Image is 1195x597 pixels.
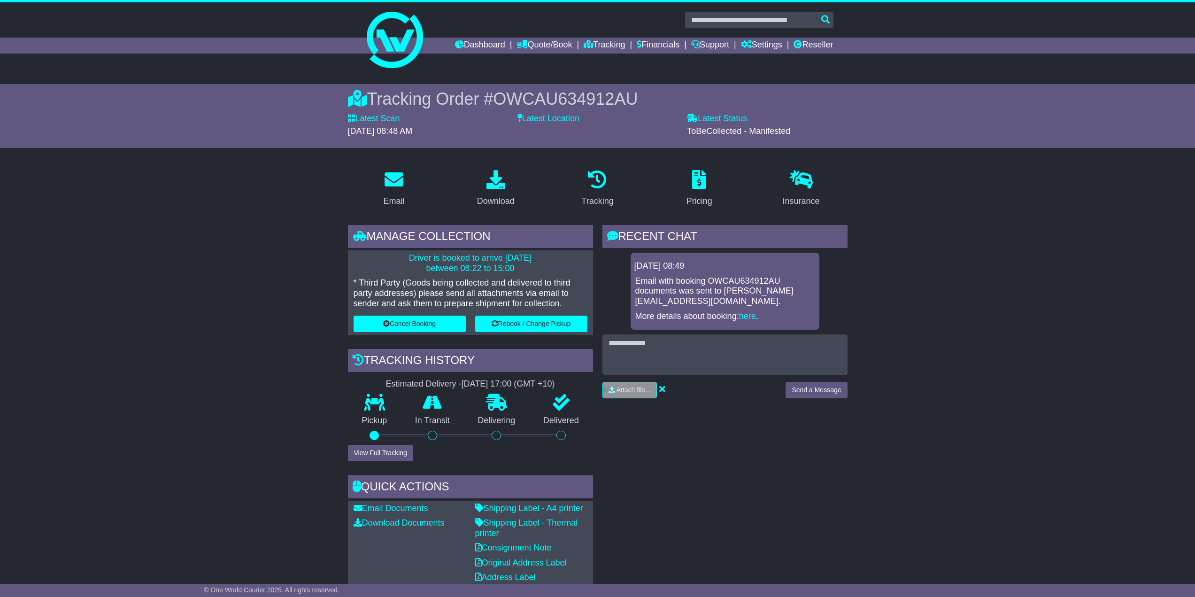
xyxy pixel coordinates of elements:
a: Dashboard [455,38,505,54]
p: Email with booking OWCAU634912AU documents was sent to [PERSON_NAME][EMAIL_ADDRESS][DOMAIN_NAME]. [635,276,815,307]
p: In Transit [401,416,464,426]
label: Latest Location [517,114,579,124]
p: Delivered [529,416,593,426]
div: [DATE] 17:00 (GMT +10) [462,379,555,389]
a: Settings [741,38,782,54]
p: Pickup [348,416,401,426]
a: Consignment Note [475,543,552,552]
button: Rebook / Change Pickup [475,316,587,332]
div: Tracking [581,195,613,208]
p: Driver is booked to arrive [DATE] between 08:22 to 15:00 [354,253,587,273]
div: Manage collection [348,225,593,250]
div: Insurance [783,195,820,208]
a: Shipping Label - A4 printer [475,504,583,513]
a: Pricing [680,167,718,211]
a: Tracking [575,167,619,211]
div: Estimated Delivery - [348,379,593,389]
a: Address Label [475,573,536,582]
a: Reseller [794,38,833,54]
a: Download Documents [354,518,445,527]
p: More details about booking: . [635,311,815,322]
div: Tracking history [348,349,593,374]
div: Tracking Order # [348,89,848,109]
a: Email [377,167,410,211]
label: Latest Scan [348,114,400,124]
span: ToBeCollected - Manifested [687,126,790,136]
a: Support [691,38,729,54]
p: * Third Party (Goods being collected and delivered to third party addresses) please send all atta... [354,278,587,309]
div: Pricing [686,195,712,208]
a: Email Documents [354,504,428,513]
span: [DATE] 08:48 AM [348,126,413,136]
p: Delivering [464,416,530,426]
a: Financials [637,38,679,54]
a: Download [471,167,521,211]
a: Shipping Label - Thermal printer [475,518,578,538]
button: Send a Message [786,382,847,398]
label: Latest Status [687,114,747,124]
span: OWCAU634912AU [493,89,638,109]
div: [DATE] 08:49 [634,261,816,271]
button: View Full Tracking [348,445,413,461]
a: Original Address Label [475,558,567,567]
button: Cancel Booking [354,316,466,332]
a: here [739,311,756,321]
div: Email [383,195,404,208]
a: Tracking [584,38,625,54]
span: © One World Courier 2025. All rights reserved. [204,586,339,594]
div: Quick Actions [348,475,593,501]
div: Download [477,195,515,208]
div: RECENT CHAT [602,225,848,250]
a: Insurance [777,167,826,211]
a: Quote/Book [517,38,572,54]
